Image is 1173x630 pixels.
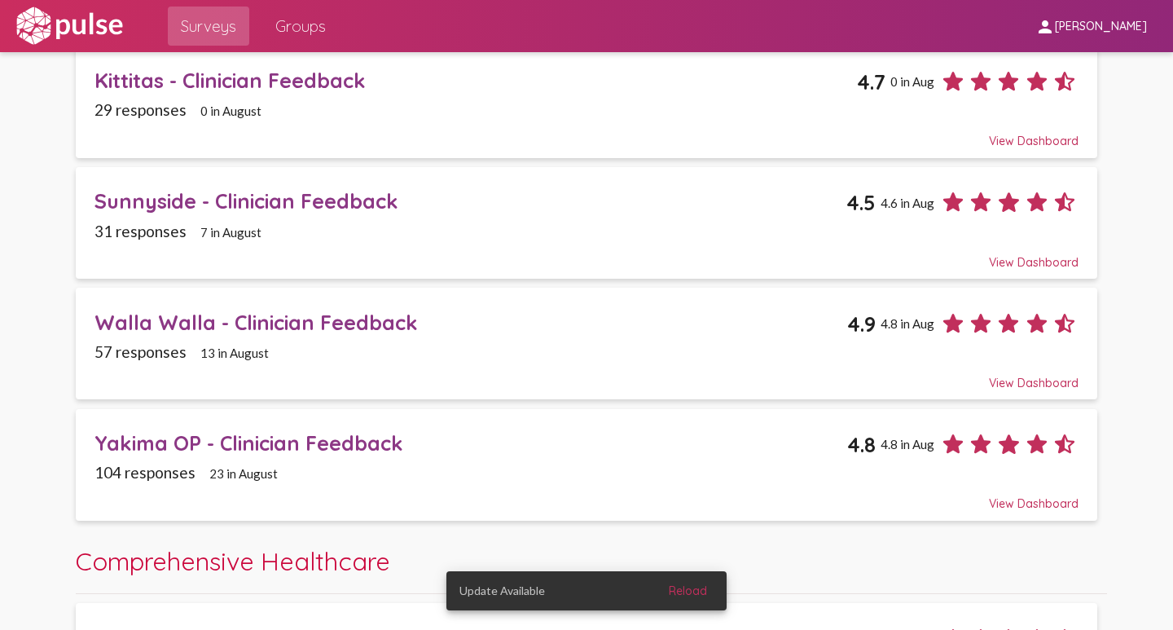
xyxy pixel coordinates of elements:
[94,222,187,240] span: 31 responses
[881,196,934,210] span: 4.6 in Aug
[13,6,125,46] img: white-logo.svg
[209,466,278,481] span: 23 in August
[94,188,846,214] div: Sunnyside - Clinician Feedback
[847,432,876,457] span: 4.8
[881,437,934,452] span: 4.8 in Aug
[1055,20,1147,34] span: [PERSON_NAME]
[857,69,885,95] span: 4.7
[1035,17,1055,37] mat-icon: person
[94,310,847,335] div: Walla Walla - Clinician Feedback
[76,545,390,577] span: Comprehensive Healthcare
[76,167,1097,279] a: Sunnyside - Clinician Feedback4.54.6 in Aug31 responses7 in AugustView Dashboard
[94,482,1079,511] div: View Dashboard
[94,463,195,482] span: 104 responses
[669,584,707,598] span: Reload
[846,190,876,215] span: 4.5
[847,311,876,337] span: 4.9
[881,316,934,331] span: 4.8 in Aug
[181,11,236,41] span: Surveys
[94,342,187,361] span: 57 responses
[94,361,1079,390] div: View Dashboard
[890,74,934,89] span: 0 in Aug
[1022,11,1160,41] button: [PERSON_NAME]
[275,11,326,41] span: Groups
[200,104,261,118] span: 0 in August
[94,240,1079,270] div: View Dashboard
[94,119,1079,148] div: View Dashboard
[94,100,187,119] span: 29 responses
[200,346,269,360] span: 13 in August
[94,430,847,456] div: Yakima OP - Clinician Feedback
[200,225,261,240] span: 7 in August
[76,409,1097,521] a: Yakima OP - Clinician Feedback4.84.8 in Aug104 responses23 in AugustView Dashboard
[262,7,339,46] a: Groups
[459,583,545,599] span: Update Available
[76,288,1097,399] a: Walla Walla - Clinician Feedback4.94.8 in Aug57 responses13 in AugustView Dashboard
[656,576,720,606] button: Reload
[94,68,857,93] div: Kittitas - Clinician Feedback
[168,7,249,46] a: Surveys
[76,46,1097,158] a: Kittitas - Clinician Feedback4.70 in Aug29 responses0 in AugustView Dashboard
